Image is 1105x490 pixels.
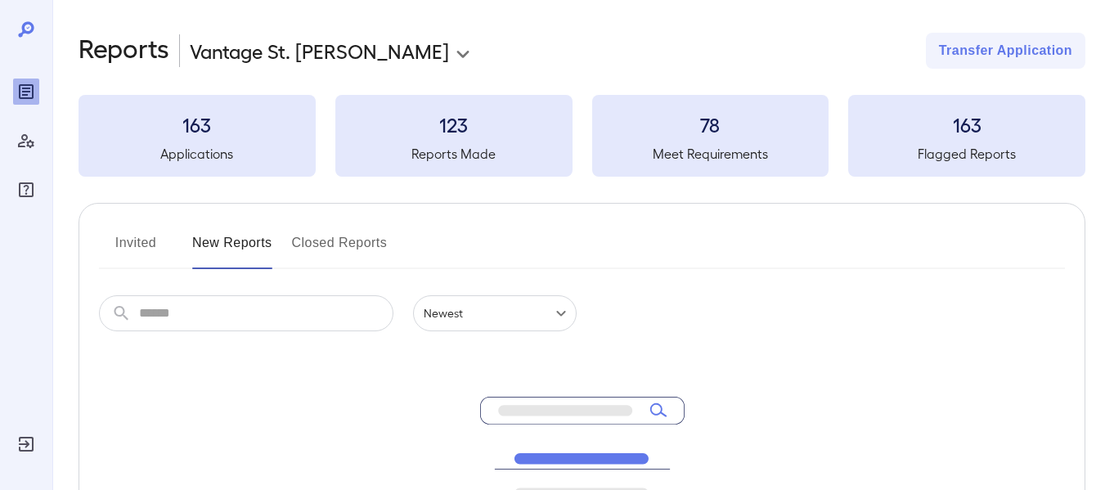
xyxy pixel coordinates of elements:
div: FAQ [13,177,39,203]
p: Vantage St. [PERSON_NAME] [190,38,449,64]
div: Newest [413,295,577,331]
div: Manage Users [13,128,39,154]
button: New Reports [192,230,272,269]
button: Transfer Application [926,33,1085,69]
div: Reports [13,79,39,105]
h5: Applications [79,144,316,164]
h5: Flagged Reports [848,144,1085,164]
h3: 163 [79,111,316,137]
h5: Reports Made [335,144,573,164]
h3: 123 [335,111,573,137]
h3: 78 [592,111,829,137]
h3: 163 [848,111,1085,137]
summary: 163Applications123Reports Made78Meet Requirements163Flagged Reports [79,95,1085,177]
button: Invited [99,230,173,269]
h5: Meet Requirements [592,144,829,164]
h2: Reports [79,33,169,69]
button: Closed Reports [292,230,388,269]
div: Log Out [13,431,39,457]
